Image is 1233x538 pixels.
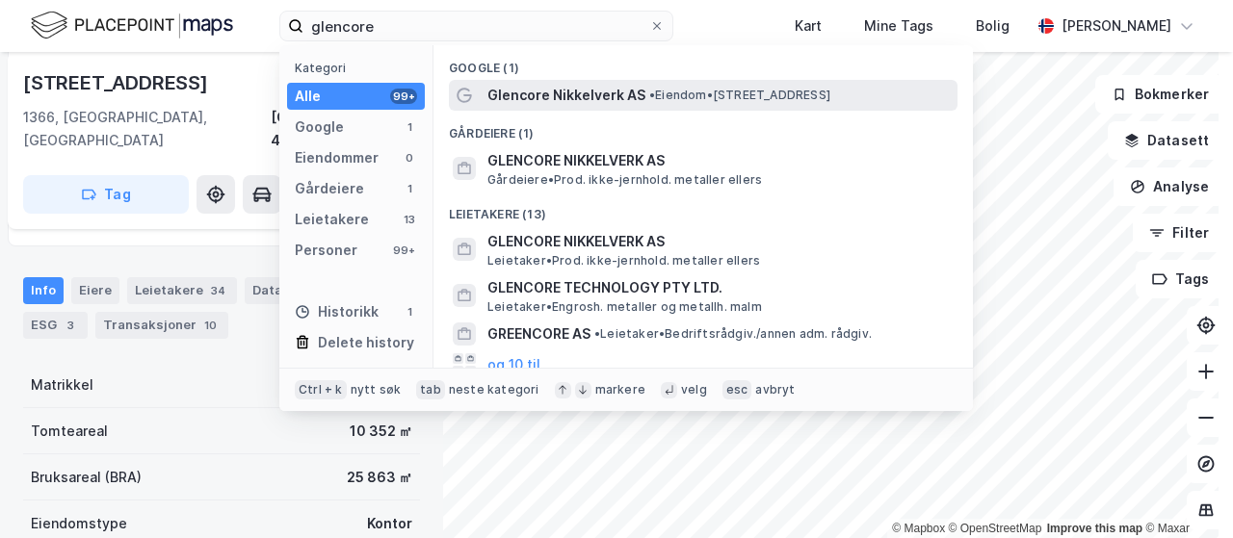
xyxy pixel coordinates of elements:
div: 1366, [GEOGRAPHIC_DATA], [GEOGRAPHIC_DATA] [23,106,271,152]
div: [GEOGRAPHIC_DATA], 41/956 [271,106,420,152]
div: 25 863 ㎡ [347,466,412,489]
div: 99+ [390,89,417,104]
div: 1 [402,304,417,320]
div: 0 [402,150,417,166]
span: Gårdeiere • Prod. ikke-jernhold. metaller ellers [487,172,762,188]
div: [PERSON_NAME] [1062,14,1171,38]
div: 13 [402,212,417,227]
div: Bruksareal (BRA) [31,466,142,489]
div: Info [23,277,64,304]
button: Analyse [1114,167,1225,206]
span: • [649,88,655,102]
div: Kart [795,14,822,38]
span: GLENCORE NIKKELVERK AS [487,149,950,172]
div: Bolig [976,14,1010,38]
button: Tag [23,175,189,214]
div: Google (1) [433,45,973,80]
div: tab [416,380,445,399]
div: Eiendomstype [31,512,127,535]
div: Kontor [367,512,412,535]
div: neste kategori [449,382,539,397]
div: Leietakere [295,208,369,231]
button: Filter [1133,214,1225,252]
div: Eiere [71,277,119,304]
div: Ctrl + k [295,380,347,399]
div: Historikk [295,300,379,323]
div: Kategori [295,61,425,75]
button: Tags [1136,260,1225,298]
div: ESG [23,312,88,339]
div: Gårdeiere [295,177,364,200]
div: 3 [61,316,80,335]
a: OpenStreetMap [949,522,1042,535]
div: Delete history [318,331,414,354]
div: Datasett [245,277,317,304]
div: Transaksjoner [95,312,228,339]
div: 34 [207,281,229,300]
input: Søk på adresse, matrikkel, gårdeiere, leietakere eller personer [303,12,649,40]
div: markere [595,382,645,397]
div: Gårdeiere (1) [433,111,973,145]
div: Google [295,115,344,139]
div: Kontrollprogram for chat [1137,446,1233,538]
a: Improve this map [1047,522,1142,535]
span: GREENCORE AS [487,322,590,346]
div: Matrikkel [31,373,93,397]
img: logo.f888ab2527a4732fd821a326f86c7f29.svg [31,9,233,42]
div: [STREET_ADDRESS] [23,67,212,98]
div: 1 [402,119,417,135]
div: 10 352 ㎡ [350,420,412,443]
span: Eiendom • [STREET_ADDRESS] [649,88,830,103]
button: og 10 til [487,353,540,376]
div: Tomteareal [31,420,108,443]
div: nytt søk [351,382,402,397]
div: 99+ [390,243,417,258]
span: GLENCORE TECHNOLOGY PTY LTD. [487,276,950,299]
span: • [594,326,600,341]
span: Leietaker • Prod. ikke-jernhold. metaller ellers [487,253,760,269]
a: Mapbox [892,522,945,535]
span: Leietaker • Bedriftsrådgiv./annen adm. rådgiv. [594,326,872,342]
span: Glencore Nikkelverk AS [487,84,645,107]
button: Datasett [1108,121,1225,160]
div: esc [722,380,752,399]
div: Mine Tags [864,14,933,38]
div: 1 [402,181,417,196]
div: Personer [295,239,357,262]
div: 10 [200,316,221,335]
iframe: Chat Widget [1137,446,1233,538]
div: avbryt [755,382,795,397]
div: Eiendommer [295,146,379,169]
div: Leietakere [127,277,237,304]
button: Bokmerker [1095,75,1225,114]
div: Alle [295,85,321,108]
span: Leietaker • Engrosh. metaller og metallh. malm [487,299,762,315]
div: velg [681,382,707,397]
span: GLENCORE NIKKELVERK AS [487,230,950,253]
div: Leietakere (13) [433,192,973,226]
